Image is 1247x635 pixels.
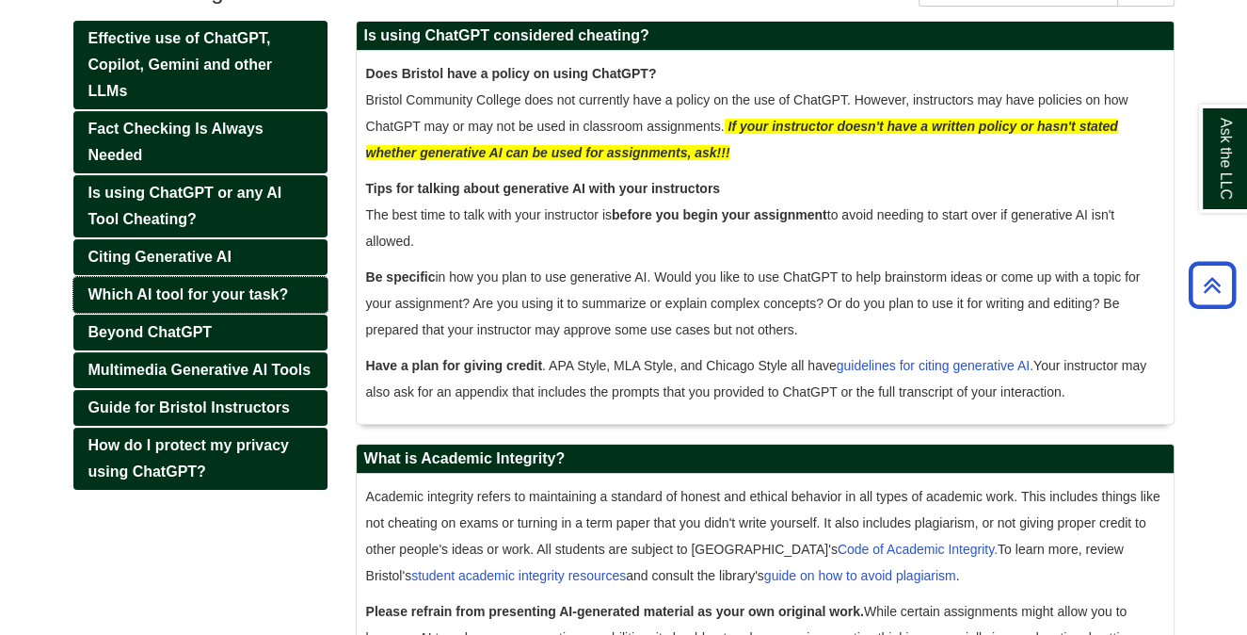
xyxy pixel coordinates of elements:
[366,604,864,619] strong: Please refrain from presenting AI-generated material as your own original work.
[88,399,290,415] span: Guide for Bristol Instructors
[88,185,282,227] span: Is using ChatGPT or any AI Tool Cheating?
[366,358,1147,399] span: . APA Style, MLA Style, and Chicago Style all have Your instructor may also ask for an appendix t...
[73,21,328,109] a: Effective use of ChatGPT, Copilot, Gemini and other LLMs
[88,437,289,480] span: How do I protect my privacy using ChatGPT?
[357,22,1174,51] h2: Is using ChatGPT considered cheating?
[73,390,328,426] a: Guide for Bristol Instructors
[88,30,273,99] span: Effective use of ChatGPT, Copilot, Gemini and other LLMs
[764,568,956,583] a: guide on how to avoid plagiarism
[366,181,1115,249] span: The best time to talk with your instructor is to avoid needing to start over if generative AI isn...
[73,315,328,350] a: Beyond ChatGPT
[88,362,312,378] span: Multimedia Generative AI Tools
[73,428,328,490] a: How do I protect my privacy using ChatGPT?
[73,277,328,313] a: Which AI tool for your task?
[366,119,1118,160] span: If your instructor doesn't have a written policy or hasn't stated whether generative AI can be us...
[88,121,264,163] span: Fact Checking Is Always Needed
[88,286,289,302] span: Which AI tool for your task?
[73,239,328,275] a: Citing Generative AI
[73,21,328,490] div: Guide Pages
[73,352,328,388] a: Multimedia Generative AI Tools
[366,358,543,373] strong: Have a plan for giving credit
[1182,272,1242,298] a: Back to Top
[366,66,657,81] strong: Does Bristol have a policy on using ChatGPT?
[357,445,1174,474] h2: What is Academic Integrity?
[366,181,721,196] strong: Tips for talking about generative AI with your instructors
[73,175,328,237] a: Is using ChatGPT or any AI Tool Cheating?
[411,568,626,583] a: student academic integrity resources
[837,358,1033,373] a: guidelines for citing generative AI.
[366,66,1128,160] span: Bristol Community College does not currently have a policy on the use of ChatGPT. However, instru...
[73,111,328,173] a: Fact Checking Is Always Needed
[88,324,213,340] span: Beyond ChatGPT
[612,207,827,222] strong: before you begin your assignment
[88,249,232,265] span: Citing Generative AI
[366,269,436,285] strong: Be specific
[366,489,1160,583] span: Academic integrity refers to maintaining a standard of honest and ethical behavior in all types o...
[838,542,998,557] a: Code of Academic Integrity.
[366,269,1141,337] span: in how you plan to use generative AI. Would you like to use ChatGPT to help brainstorm ideas or c...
